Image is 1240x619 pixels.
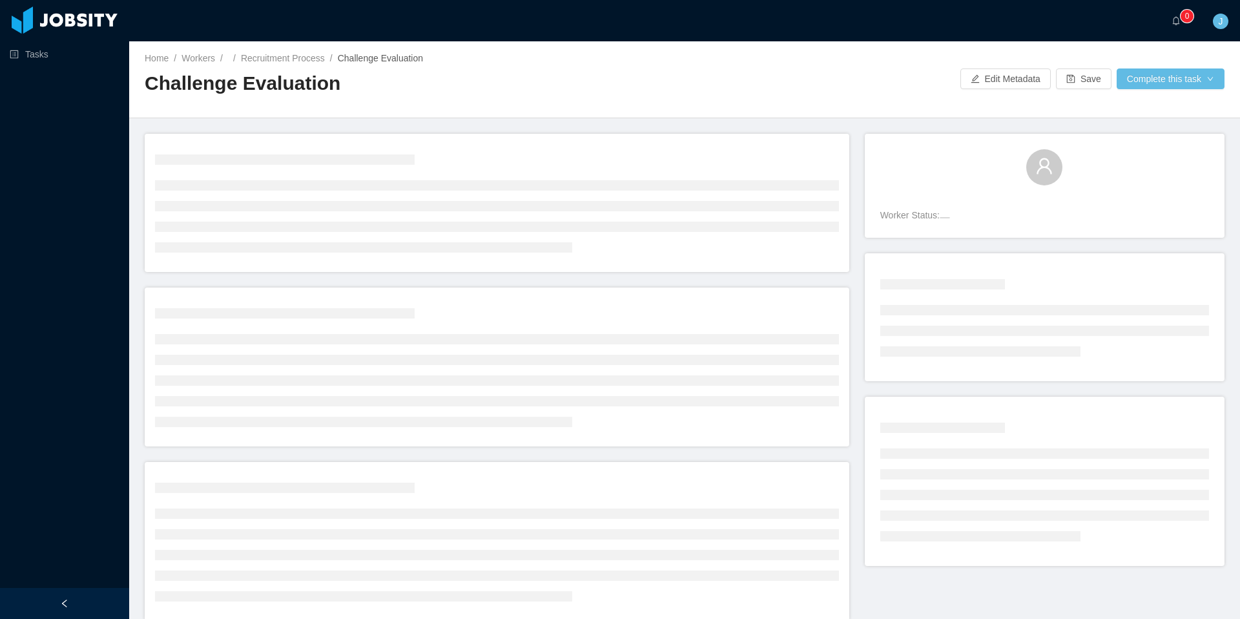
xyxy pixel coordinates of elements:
span: Challenge Evaluation [338,53,423,63]
a: Home [145,53,169,63]
a: icon: profileTasks [10,41,119,67]
span: / [220,53,223,63]
h2: Challenge Evaluation [145,70,685,97]
button: icon: saveSave [1056,68,1111,89]
a: Recruitment Process [241,53,325,63]
span: / [233,53,236,63]
button: Complete this taskicon: down [1117,68,1224,89]
span: / [174,53,176,63]
i: icon: user [1035,157,1053,175]
span: / [330,53,333,63]
button: icon: editEdit Metadata [960,68,1051,89]
a: Workers [181,53,215,63]
i: icon: bell [1172,16,1181,25]
span: J [1219,14,1223,29]
span: Worker Status: [880,210,940,220]
sup: 0 [1181,10,1193,23]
